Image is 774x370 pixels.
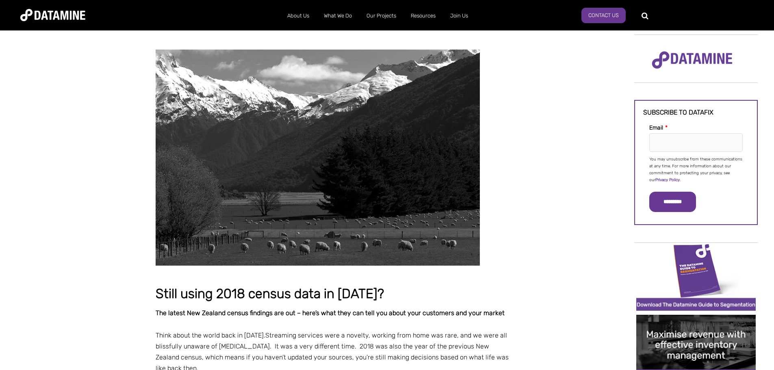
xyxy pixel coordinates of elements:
span: Email [649,124,663,131]
span: Think about the world back in [DATE]. [156,331,265,339]
a: About Us [280,5,317,26]
p: You may unsubscribe from these communications at any time. For more information about our commitm... [649,156,743,184]
h3: Subscribe to datafix [643,109,749,116]
a: Contact Us [581,8,626,23]
strong: The latest New Zealand census findings are out – here’s what they can tell you about your custome... [156,309,505,317]
img: Datamine Guide to Customer Segmentation thumbnail-2 [636,244,756,311]
a: Join Us [443,5,475,26]
a: What We Do [317,5,359,26]
a: Resources [403,5,443,26]
span: Still using 2018 census data in [DATE]? [156,286,384,301]
img: 20250711 Update your customer details with New Zealand 2023 census data-3 [156,50,480,266]
img: Datamine [20,9,85,21]
a: Our Projects [359,5,403,26]
a: Privacy Policy [655,177,680,182]
img: Datamine Logo No Strapline - Purple [646,46,738,74]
